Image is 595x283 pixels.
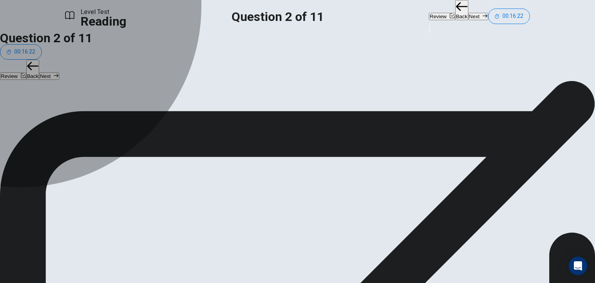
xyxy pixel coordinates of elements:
[488,9,530,24] button: 00:16:22
[429,13,455,20] button: Review
[468,13,488,20] button: Next
[14,49,35,55] span: 00:16:22
[81,7,126,17] span: Level Test
[232,12,324,21] h1: Question 2 of 11
[26,60,40,80] button: Back
[81,17,126,26] h1: Reading
[569,257,587,275] div: Open Intercom Messenger
[502,13,523,19] span: 00:16:22
[39,72,59,80] button: Next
